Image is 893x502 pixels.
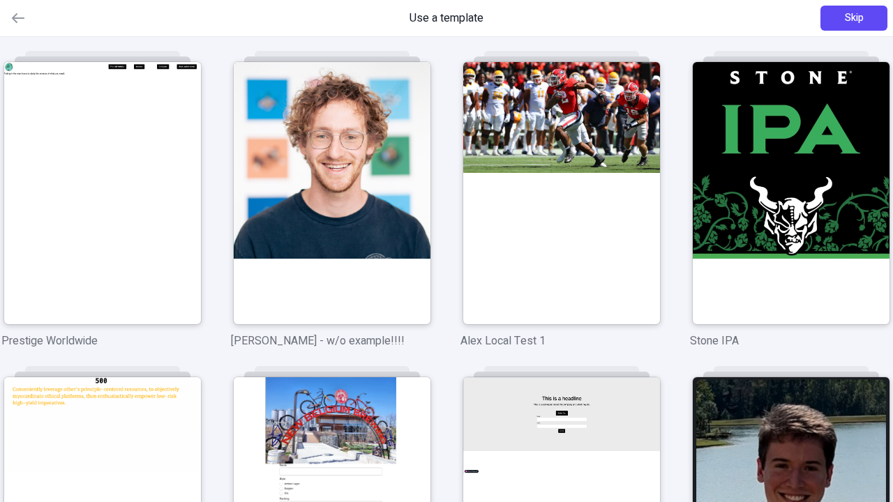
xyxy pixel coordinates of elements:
p: Alex Local Test 1 [460,333,662,349]
p: Prestige Worldwide [1,333,203,349]
span: Use a template [410,10,483,26]
p: Stone IPA [690,333,892,349]
button: Skip [820,6,887,31]
p: [PERSON_NAME] - w/o example!!!! [231,333,433,349]
span: Skip [845,10,864,26]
